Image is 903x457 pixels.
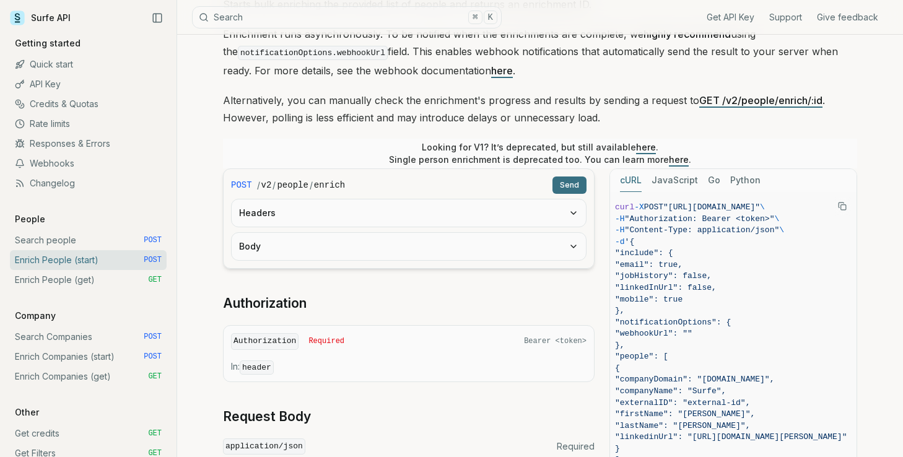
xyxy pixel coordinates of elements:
span: POST [144,332,162,342]
span: \ [774,214,779,224]
span: "email": true, [615,260,683,269]
button: Python [730,169,761,192]
span: Bearer <token> [524,336,587,346]
kbd: ⌘ [468,11,482,24]
span: -d [615,237,625,246]
a: Request Body [223,408,311,425]
span: GET [148,372,162,381]
p: Other [10,406,44,419]
code: application/json [223,438,305,455]
a: Enrich People (get) GET [10,270,167,290]
span: } [615,444,620,453]
span: POST [144,352,162,362]
a: Support [769,11,802,24]
span: POST [144,255,162,265]
span: -H [615,214,625,224]
span: "companyName": "Surfe", [615,386,726,396]
span: GET [148,275,162,285]
span: "externalID": "external-id", [615,398,750,407]
a: Quick start [10,54,167,74]
span: -H [615,225,625,235]
span: / [257,179,260,191]
span: curl [615,202,634,212]
p: Looking for V1? It’s deprecated, but still available . Single person enrichment is deprecated too... [389,141,691,166]
a: Credits & Quotas [10,94,167,114]
span: "people": [ [615,352,668,361]
button: Body [232,233,586,260]
button: Search⌘K [192,6,502,28]
code: Authorization [231,333,299,350]
a: Changelog [10,173,167,193]
span: "include": { [615,248,673,258]
a: here [636,142,656,152]
span: POST [644,202,663,212]
p: Enrichment runs asynchronously. To be notified when the enrichments are complete, we using the fi... [223,25,857,79]
a: API Key [10,74,167,94]
p: People [10,213,50,225]
a: Rate limits [10,114,167,134]
span: '{ [625,237,635,246]
a: here [491,64,513,77]
button: Collapse Sidebar [148,9,167,27]
a: Responses & Errors [10,134,167,154]
button: Go [708,169,720,192]
span: / [310,179,313,191]
a: Authorization [223,295,307,312]
span: \ [760,202,765,212]
span: "lastName": "[PERSON_NAME]", [615,421,750,430]
button: Send [552,176,587,194]
a: Webhooks [10,154,167,173]
code: v2 [261,179,272,191]
span: Required [557,440,595,453]
span: / [273,179,276,191]
span: "mobile": true [615,295,683,304]
span: "Authorization: Bearer <token>" [625,214,775,224]
span: "linkedInUrl": false, [615,283,717,292]
p: In: [231,360,587,374]
button: Headers [232,199,586,227]
a: Surfe API [10,9,71,27]
a: Give feedback [817,11,878,24]
span: Required [308,336,344,346]
code: people [277,179,308,191]
span: }, [615,306,625,315]
a: Enrich Companies (start) POST [10,347,167,367]
p: Alternatively, you can manually check the enrichment's progress and results by sending a request ... [223,92,857,126]
a: Search Companies POST [10,327,167,347]
span: POST [231,179,252,191]
kbd: K [484,11,497,24]
span: "firstName": "[PERSON_NAME]", [615,409,755,419]
span: GET [148,429,162,438]
span: }, [615,341,625,350]
a: here [669,154,689,165]
button: JavaScript [652,169,698,192]
p: Getting started [10,37,85,50]
span: "Content-Type: application/json" [625,225,780,235]
code: enrich [314,179,345,191]
a: Get credits GET [10,424,167,443]
code: notificationOptions.webhookUrl [238,46,388,60]
span: "companyDomain": "[DOMAIN_NAME]", [615,375,774,384]
span: "jobHistory": false, [615,271,712,281]
span: "linkedinUrl": "[URL][DOMAIN_NAME][PERSON_NAME]" [615,432,847,442]
a: Enrich People (start) POST [10,250,167,270]
a: Search people POST [10,230,167,250]
span: POST [144,235,162,245]
button: cURL [620,169,642,192]
span: \ [779,225,784,235]
a: Enrich Companies (get) GET [10,367,167,386]
span: -X [634,202,644,212]
a: GET /v2/people/enrich/:id [699,94,822,107]
a: Get API Key [707,11,754,24]
button: Copy Text [833,197,852,215]
code: header [240,360,274,375]
p: Company [10,310,61,322]
span: "webhookUrl": "" [615,329,692,338]
span: "[URL][DOMAIN_NAME]" [663,202,760,212]
span: "notificationOptions": { [615,318,731,327]
span: { [615,363,620,373]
